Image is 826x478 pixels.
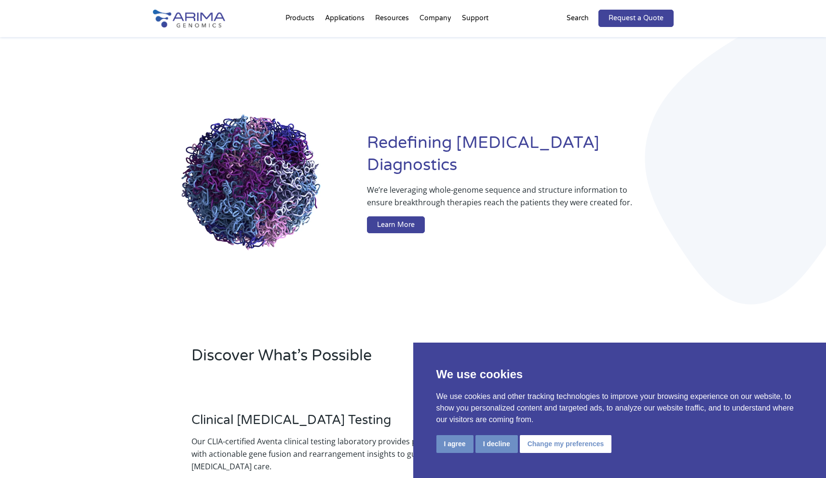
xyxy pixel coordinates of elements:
[436,435,474,453] button: I agree
[520,435,612,453] button: Change my preferences
[191,345,536,374] h2: Discover What’s Possible
[191,412,454,435] h3: Clinical [MEDICAL_DATA] Testing
[567,12,589,25] p: Search
[436,366,803,383] p: We use cookies
[436,391,803,425] p: We use cookies and other tracking technologies to improve your browsing experience on our website...
[367,184,635,216] p: We’re leveraging whole-genome sequence and structure information to ensure breakthrough therapies...
[598,10,674,27] a: Request a Quote
[153,10,225,27] img: Arima-Genomics-logo
[367,216,425,234] a: Learn More
[191,435,454,473] p: Our CLIA-certified Aventa clinical testing laboratory provides physicians with actionable gene fu...
[367,132,673,184] h1: Redefining [MEDICAL_DATA] Diagnostics
[475,435,518,453] button: I decline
